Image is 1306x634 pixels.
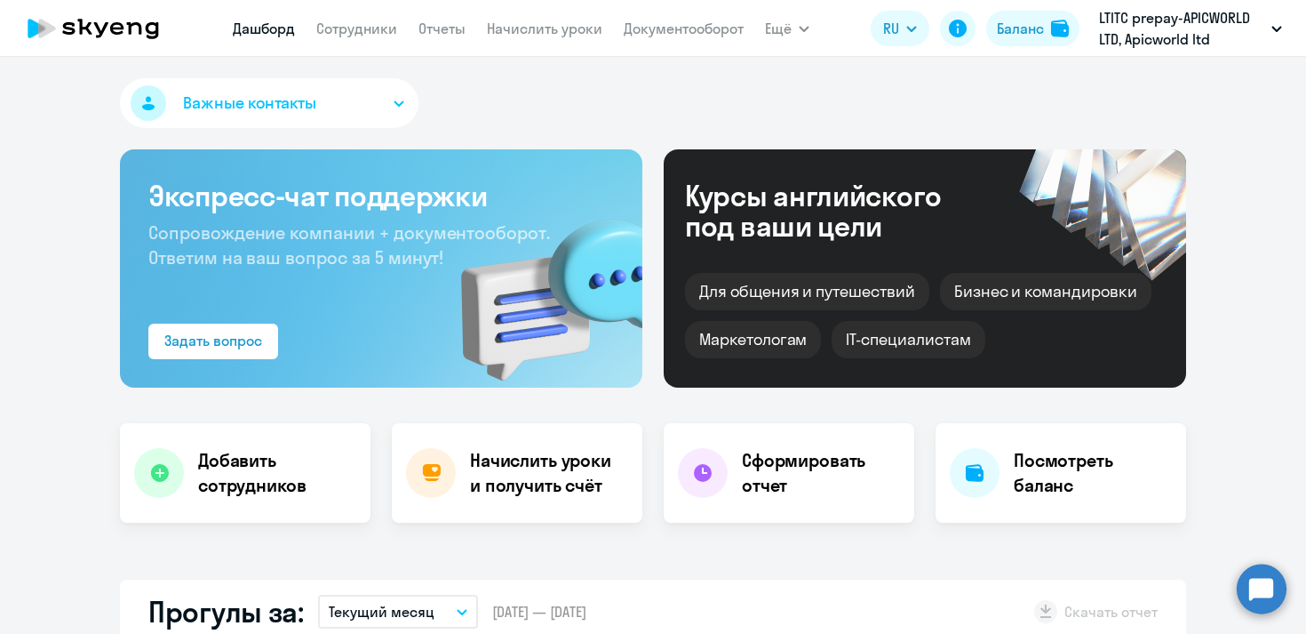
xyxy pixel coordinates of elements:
[470,448,625,498] h4: Начислить уроки и получить счёт
[832,321,984,358] div: IT-специалистам
[318,595,478,629] button: Текущий месяц
[316,20,397,37] a: Сотрудники
[997,18,1044,39] div: Баланс
[685,273,929,310] div: Для общения и путешествий
[1090,7,1291,50] button: LTITC prepay-APICWORLD LTD, Apicworld ltd
[1014,448,1172,498] h4: Посмотреть баланс
[418,20,466,37] a: Отчеты
[1099,7,1264,50] p: LTITC prepay-APICWORLD LTD, Apicworld ltd
[435,188,642,388] img: bg-img
[148,324,278,359] button: Задать вопрос
[120,78,418,128] button: Важные контакты
[765,18,792,39] span: Ещё
[871,11,929,46] button: RU
[164,330,262,351] div: Задать вопрос
[329,601,434,622] p: Текущий месяц
[685,321,821,358] div: Маркетологам
[883,18,899,39] span: RU
[148,594,304,630] h2: Прогулы за:
[198,448,356,498] h4: Добавить сотрудников
[183,92,316,115] span: Важные контакты
[765,11,809,46] button: Ещё
[1051,20,1069,37] img: balance
[148,178,614,213] h3: Экспресс-чат поддержки
[685,181,989,241] div: Курсы английского под ваши цели
[940,273,1151,310] div: Бизнес и командировки
[624,20,744,37] a: Документооборот
[492,602,586,622] span: [DATE] — [DATE]
[487,20,602,37] a: Начислить уроки
[233,20,295,37] a: Дашборд
[986,11,1079,46] button: Балансbalance
[742,448,900,498] h4: Сформировать отчет
[148,221,550,269] span: Сопровождение компании + документооборот. Ответим на ваш вопрос за 5 минут!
